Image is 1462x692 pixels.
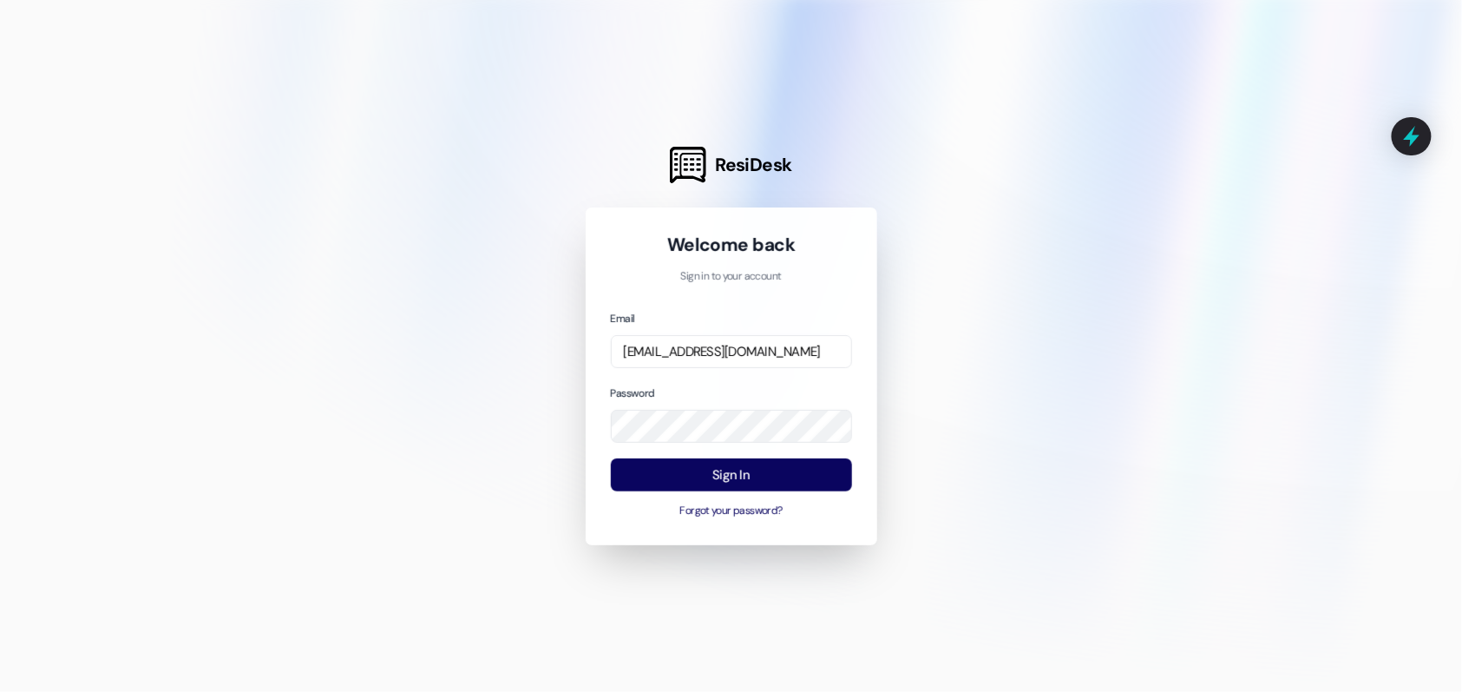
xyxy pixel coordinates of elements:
[611,386,655,400] label: Password
[670,147,706,183] img: ResiDesk Logo
[611,233,852,257] h1: Welcome back
[611,269,852,285] p: Sign in to your account
[611,335,852,369] input: name@example.com
[611,458,852,492] button: Sign In
[611,504,852,519] button: Forgot your password?
[611,312,635,326] label: Email
[715,153,792,177] span: ResiDesk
